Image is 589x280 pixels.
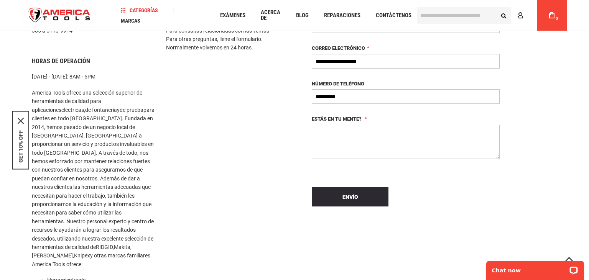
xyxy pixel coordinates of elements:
[372,10,415,21] a: Contáctenos
[96,244,113,250] a: RIDGID
[166,18,289,52] p: Ofrecemos soporte de chat en vivo Para consultas relacionadas con las ventas Para otras preguntas...
[22,1,97,30] a: Logotipo de la tienda
[324,13,360,18] span: Reparaciones
[22,1,97,30] img: Herramientas de América
[61,107,84,113] a: eléctricas
[293,10,312,21] a: Blog
[217,10,249,21] a: Exámenes
[117,5,161,15] a: Categorías
[18,118,24,124] svg: close icon
[496,8,511,23] button: Búsqueda
[261,10,281,21] span: Acerca de
[296,13,309,18] span: Blog
[312,187,388,206] button: Envío
[120,107,143,113] a: de prueba
[257,10,284,21] a: Acerca de
[32,88,155,269] p: America Tools ofrece una selección superior de herramientas de calidad para aplicaciones , y para...
[121,18,140,23] span: Marcas
[74,252,90,259] a: Knipex
[117,15,144,26] a: Marcas
[121,8,158,13] span: Categorías
[376,13,411,18] span: Contáctenos
[481,256,589,280] iframe: LiveChat chat widget
[556,16,558,21] span: 0
[114,244,130,250] a: Makita
[312,116,362,122] span: Estás en tu mente?
[312,45,365,51] span: Correo electrónico
[32,252,73,259] a: [PERSON_NAME]
[342,194,358,200] span: Envío
[18,118,24,124] button: Cerrar
[32,58,155,65] h6: Horas de operación
[220,13,245,18] span: Exámenes
[18,130,24,162] button: GET 10% OFF
[32,72,155,81] p: [DATE] - [DATE]: 8AM - 5PM
[312,81,364,87] span: Número de teléfono
[321,10,364,21] a: Reparaciones
[85,107,117,113] a: de fontanería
